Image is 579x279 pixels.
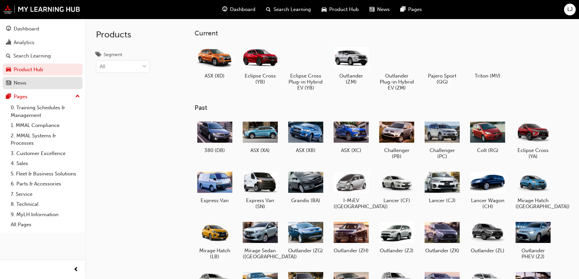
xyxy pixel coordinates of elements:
[240,218,280,262] a: Mirage Sedan ([GEOGRAPHIC_DATA])
[6,67,11,73] span: car-icon
[331,218,371,256] a: Outlander (ZH)
[376,167,417,206] a: Lancer (CF)
[100,63,105,71] div: All
[243,197,278,210] h5: Express Van (SN)
[470,147,505,153] h5: Colt (RG)
[425,248,460,254] h5: Outlander (ZK)
[195,29,568,37] h3: Current
[425,73,460,85] h5: Pajero Sport (QG)
[195,42,235,81] a: ASX (XD)
[14,25,39,33] div: Dashboard
[8,210,83,220] a: 9. MyLH Information
[564,4,576,15] button: LJ
[285,218,326,256] a: Outlander (ZG)
[8,199,83,210] a: 8. Technical
[197,248,232,260] h5: Mirage Hatch (LB)
[6,40,11,46] span: chart-icon
[3,77,83,89] a: News
[195,117,235,156] a: 380 (DB)
[467,42,507,81] a: Triton (MV)
[14,93,27,101] div: Pages
[3,91,83,103] button: Pages
[376,117,417,162] a: Challenger (PB)
[195,104,568,112] h3: Past
[322,5,327,14] span: car-icon
[513,218,553,262] a: Outlander PHEV (ZJ)
[3,23,83,35] a: Dashboard
[334,73,369,85] h5: Outlander (ZM)
[422,218,462,256] a: Outlander (ZK)
[288,73,323,91] h5: Eclipse Cross Plug-in Hybrid EV (YB)
[470,73,505,79] h5: Triton (MV)
[395,3,427,16] a: pages-iconPages
[14,79,26,87] div: News
[467,218,507,256] a: Outlander (ZL)
[369,5,374,14] span: news-icon
[6,26,11,32] span: guage-icon
[331,117,371,156] a: ASX (XC)
[3,36,83,49] a: Analytics
[331,167,371,212] a: I-MiEV ([GEOGRAPHIC_DATA])
[8,103,83,120] a: 0. Training Schedules & Management
[266,5,271,14] span: search-icon
[422,167,462,206] a: Lancer (CJ)
[240,42,280,87] a: Eclipse Cross (YB)
[515,147,551,159] h5: Eclipse Cross (YA)
[3,5,80,14] img: mmal
[513,167,553,212] a: Mirage Hatch ([GEOGRAPHIC_DATA])
[3,50,83,62] a: Search Learning
[422,42,462,87] a: Pajero Sport (QG)
[8,148,83,159] a: 3. Customer Excellence
[285,42,326,93] a: Eclipse Cross Plug-in Hybrid EV (YB)
[96,29,150,40] h2: Products
[8,179,83,189] a: 6. Parts & Accessories
[96,52,101,58] span: tags-icon
[13,52,51,60] div: Search Learning
[243,248,278,260] h5: Mirage Sedan ([GEOGRAPHIC_DATA])
[197,147,232,153] h5: 380 (DB)
[377,6,390,13] span: News
[331,42,371,87] a: Outlander (ZM)
[8,189,83,199] a: 7. Service
[285,117,326,156] a: ASX (XB)
[197,197,232,203] h5: Express Van
[217,3,261,16] a: guage-iconDashboard
[515,248,551,260] h5: Outlander PHEV (ZJ)
[142,62,147,71] span: down-icon
[195,167,235,206] a: Express Van
[288,197,323,203] h5: Grandis (BA)
[400,5,406,14] span: pages-icon
[3,21,83,91] button: DashboardAnalyticsSearch LearningProduct HubNews
[425,197,460,203] h5: Lancer (CJ)
[8,169,83,179] a: 5. Fleet & Business Solutions
[379,73,414,91] h5: Outlander Plug-in Hybrid EV (ZM)
[8,131,83,148] a: 2. MMAL Systems & Processes
[376,218,417,256] a: Outlander (ZJ)
[240,167,280,212] a: Express Van (SN)
[8,158,83,169] a: 4. Sales
[364,3,395,16] a: news-iconNews
[513,117,553,162] a: Eclipse Cross (YA)
[470,248,505,254] h5: Outlander (ZL)
[334,197,369,210] h5: I-MiEV ([GEOGRAPHIC_DATA])
[74,266,79,274] span: prev-icon
[243,147,278,153] h5: ASX (XA)
[288,248,323,254] h5: Outlander (ZG)
[422,117,462,162] a: Challenger (PC)
[230,6,255,13] span: Dashboard
[285,167,326,206] a: Grandis (BA)
[334,248,369,254] h5: Outlander (ZH)
[14,39,34,46] div: Analytics
[195,218,235,262] a: Mirage Hatch (LB)
[6,80,11,86] span: news-icon
[3,63,83,76] a: Product Hub
[273,6,311,13] span: Search Learning
[316,3,364,16] a: car-iconProduct Hub
[197,73,232,79] h5: ASX (XD)
[379,197,414,203] h5: Lancer (CF)
[379,147,414,159] h5: Challenger (PB)
[243,73,278,85] h5: Eclipse Cross (YB)
[467,167,507,212] a: Lancer Wagon (CH)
